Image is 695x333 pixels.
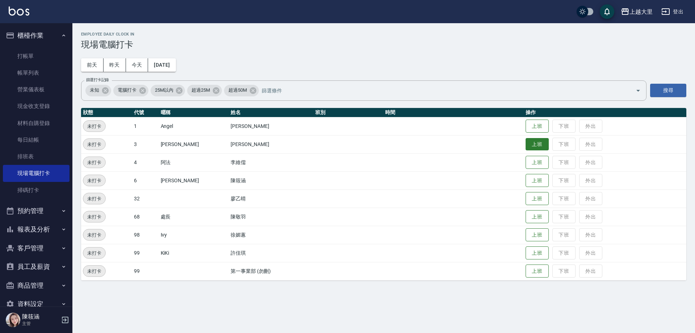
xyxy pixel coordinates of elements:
[9,7,29,16] img: Logo
[83,177,105,184] span: 未打卡
[159,226,229,244] td: Ivy
[3,98,69,115] a: 現金收支登錄
[148,58,176,72] button: [DATE]
[224,87,251,94] span: 超過50M
[132,171,159,190] td: 6
[86,77,109,83] label: 篩選打卡記錄
[3,64,69,81] a: 帳單列表
[132,153,159,171] td: 4
[229,153,313,171] td: 李維儒
[524,108,686,117] th: 操作
[3,257,69,276] button: 員工及薪資
[229,226,313,244] td: 徐媚蕙
[132,226,159,244] td: 98
[3,48,69,64] a: 打帳單
[126,58,148,72] button: 今天
[85,87,104,94] span: 未知
[132,244,159,262] td: 99
[229,108,313,117] th: 姓名
[83,122,105,130] span: 未打卡
[113,85,148,96] div: 電腦打卡
[85,85,111,96] div: 未知
[132,135,159,153] td: 3
[83,195,105,203] span: 未打卡
[229,262,313,280] td: 第一事業部 (勿刪)
[3,132,69,148] a: 每日結帳
[159,153,229,171] td: 阿法
[3,295,69,313] button: 資料設定
[229,135,313,153] td: [PERSON_NAME]
[3,220,69,239] button: 報表及分析
[159,171,229,190] td: [PERSON_NAME]
[132,262,159,280] td: 99
[83,159,105,166] span: 未打卡
[526,192,549,205] button: 上班
[83,231,105,239] span: 未打卡
[83,249,105,257] span: 未打卡
[159,244,229,262] td: KiKi
[132,117,159,135] td: 1
[526,210,549,224] button: 上班
[629,7,653,16] div: 上越大里
[3,182,69,199] a: 掃碼打卡
[22,320,59,327] p: 主管
[3,201,69,220] button: 預約管理
[3,165,69,182] a: 現場電腦打卡
[224,85,259,96] div: 超過50M
[229,244,313,262] td: 許佳琪
[229,190,313,208] td: 廖乙晴
[159,117,229,135] td: Angel
[313,108,384,117] th: 班別
[187,85,222,96] div: 超過25M
[3,276,69,295] button: 商品管理
[83,267,105,275] span: 未打卡
[132,208,159,226] td: 68
[229,208,313,226] td: 陳敬羽
[83,213,105,221] span: 未打卡
[526,228,549,242] button: 上班
[526,156,549,169] button: 上班
[159,208,229,226] td: 處長
[3,81,69,98] a: 營業儀表板
[3,26,69,45] button: 櫃檯作業
[104,58,126,72] button: 昨天
[229,171,313,190] td: 陳筱涵
[187,87,214,94] span: 超過25M
[159,108,229,117] th: 暱稱
[151,87,178,94] span: 25M以內
[650,84,686,97] button: 搜尋
[3,148,69,165] a: 排班表
[3,115,69,132] a: 材料自購登錄
[632,85,644,96] button: Open
[83,141,105,148] span: 未打卡
[132,190,159,208] td: 32
[526,246,549,260] button: 上班
[159,135,229,153] td: [PERSON_NAME]
[600,4,614,19] button: save
[81,108,132,117] th: 狀態
[526,120,549,133] button: 上班
[658,5,686,18] button: 登出
[151,85,185,96] div: 25M以內
[229,117,313,135] td: [PERSON_NAME]
[81,32,686,37] h2: Employee Daily Clock In
[22,313,59,320] h5: 陳筱涵
[81,39,686,50] h3: 現場電腦打卡
[260,84,623,97] input: 篩選條件
[618,4,656,19] button: 上越大里
[6,313,20,327] img: Person
[526,265,549,278] button: 上班
[526,174,549,187] button: 上班
[383,108,523,117] th: 時間
[526,138,549,151] button: 上班
[113,87,141,94] span: 電腦打卡
[81,58,104,72] button: 前天
[132,108,159,117] th: 代號
[3,239,69,258] button: 客戶管理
